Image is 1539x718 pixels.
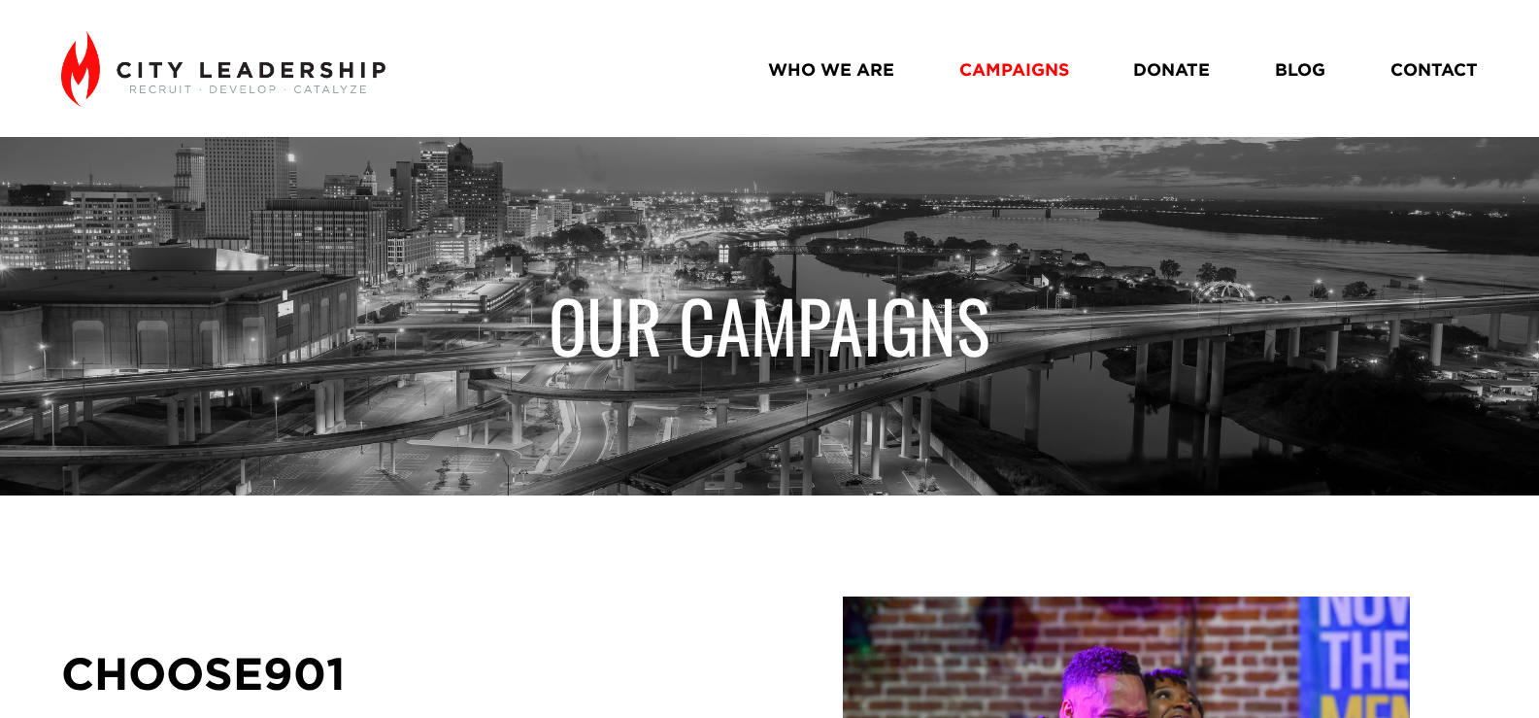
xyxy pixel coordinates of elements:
[1133,51,1210,86] a: DONATE
[1275,51,1325,86] a: BLOG
[61,31,385,107] img: City Leadership - Recruit. Develop. Catalyze.
[478,281,1061,368] h1: OUR CAMPAIGNS
[61,644,704,703] h2: CHOOSE901
[1390,51,1478,86] a: CONTACT
[959,51,1069,86] a: CAMPAIGNS
[768,51,894,86] a: WHO WE ARE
